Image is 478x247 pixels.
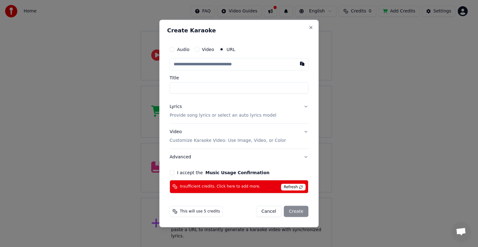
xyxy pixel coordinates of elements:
label: Audio [177,47,190,52]
h2: Create Karaoke [167,28,311,33]
span: Refresh [281,184,306,190]
button: VideoCustomize Karaoke Video: Use Image, Video, or Color [170,124,308,149]
div: Video [170,129,286,144]
label: Title [170,76,308,80]
button: Cancel [256,206,281,217]
p: Provide song lyrics or select an auto lyrics model [170,112,276,119]
button: LyricsProvide song lyrics or select an auto lyrics model [170,99,308,124]
label: I accept the [177,170,269,175]
div: Lyrics [170,104,182,110]
label: URL [227,47,235,52]
span: This will use 5 credits [180,209,220,214]
label: Video [202,47,214,52]
button: I accept the [205,170,269,175]
button: Advanced [170,149,308,165]
p: Customize Karaoke Video: Use Image, Video, or Color [170,137,286,144]
span: Insufficient credits. Click here to add more. [180,184,260,189]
